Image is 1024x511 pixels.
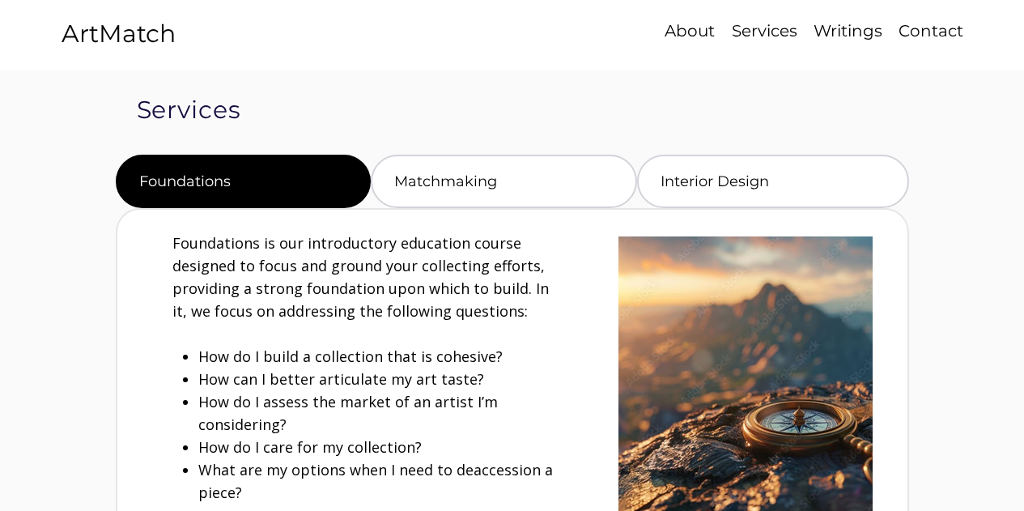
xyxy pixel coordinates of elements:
a: Services [723,19,805,43]
span: How do I build a collection that is cohesive? [198,347,503,366]
a: About [656,19,723,43]
span: Foundations [139,172,231,190]
p: Services [724,19,805,43]
nav: Site [603,19,971,43]
a: Contact [890,19,971,43]
a: ArtMatch [62,19,176,49]
span: Services [137,95,241,125]
span: How do I care for my collection? [198,437,422,457]
a: Writings [805,19,890,43]
span: Interior Design [661,172,769,190]
span: Matchmaking [394,172,497,190]
span: How do I assess the market of an artist I’m considering? [198,392,498,434]
span: What are my options when I need to deaccession a piece? [198,460,553,502]
span: Foundations is our introductory education course designed to focus and ground your collecting eff... [172,233,549,321]
span: How can I better articulate my art taste? [198,369,484,389]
